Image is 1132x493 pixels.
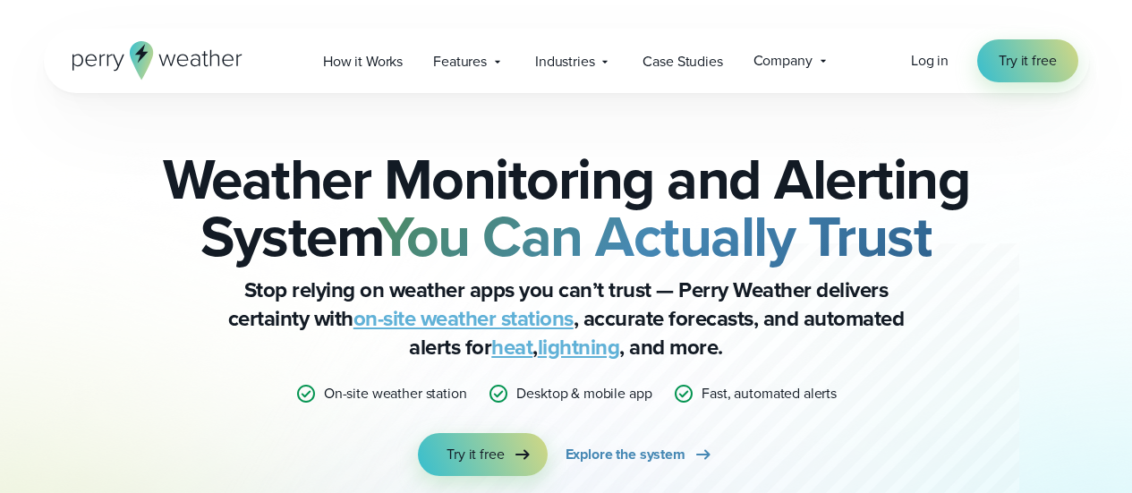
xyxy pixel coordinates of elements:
p: On-site weather station [324,383,466,404]
span: Log in [911,50,949,71]
span: Try it free [999,50,1056,72]
span: Explore the system [566,444,685,465]
a: Try it free [418,433,547,476]
span: Try it free [447,444,504,465]
a: lightning [538,331,620,363]
a: on-site weather stations [353,302,574,335]
h2: Weather Monitoring and Alerting System [133,150,1000,265]
a: How it Works [308,43,418,80]
span: Case Studies [643,51,722,72]
span: How it Works [323,51,403,72]
p: Stop relying on weather apps you can’t trust — Perry Weather delivers certainty with , accurate f... [209,276,924,361]
span: Features [433,51,487,72]
a: heat [491,331,532,363]
strong: You Can Actually Trust [378,194,932,278]
span: Company [753,50,813,72]
p: Desktop & mobile app [516,383,651,404]
a: Explore the system [566,433,714,476]
p: Fast, automated alerts [702,383,837,404]
a: Try it free [977,39,1077,82]
a: Case Studies [627,43,737,80]
a: Log in [911,50,949,72]
span: Industries [535,51,594,72]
